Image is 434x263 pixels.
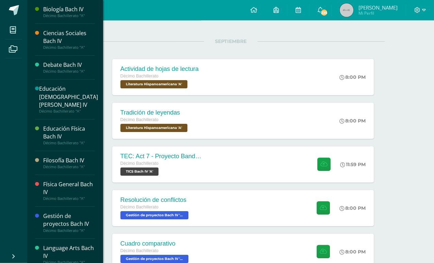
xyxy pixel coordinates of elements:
[43,141,95,145] div: Décimo Bachillerato "A"
[120,74,158,78] span: Décimo Bachillerato
[339,74,366,80] div: 8:00 PM
[120,255,188,263] span: Gestión de proyectos Bach IV 'A'
[43,228,95,233] div: Décimo Bachillerato "A"
[358,4,398,11] span: [PERSON_NAME]
[43,125,95,145] a: Educación Física Bach IVDécimo Bachillerato "A"
[43,13,95,18] div: Décimo Bachillerato "A"
[120,161,158,166] span: Décimo Bachillerato
[339,249,366,255] div: 8:00 PM
[120,65,199,73] div: Actividad de hojas de lectura
[340,161,366,167] div: 11:59 PM
[120,153,202,160] div: TEC: Act 7 - Proyecto Bandera Verde
[120,109,189,116] div: Tradición de leyendas
[43,157,95,164] div: Filosofía Bach IV
[43,69,95,74] div: Décimo Bachillerato "A"
[120,240,190,247] div: Cuadro comparativo
[120,205,158,209] span: Décimo Bachillerato
[43,5,95,13] div: Biología Bach IV
[120,248,158,253] span: Décimo Bachillerato
[43,180,95,196] div: Física General Bach IV
[204,38,257,44] span: SEPTIEMBRE
[43,164,95,169] div: Décimo Bachillerato "A"
[43,61,95,74] a: Debate Bach IVDécimo Bachillerato "A"
[120,196,190,204] div: Resolución de conflictos
[120,211,188,219] span: Gestión de proyectos Bach IV 'A'
[43,61,95,69] div: Debate Bach IV
[43,212,95,228] div: Gestión de proyectos Bach IV
[358,10,398,16] span: Mi Perfil
[43,157,95,169] a: Filosofía Bach IVDécimo Bachillerato "A"
[43,29,95,50] a: Ciencias Sociales Bach IVDécimo Bachillerato "A"
[120,167,158,176] span: TICS Bach IV 'A'
[120,80,187,88] span: Literatura Hispanoamericana 'A'
[43,5,95,18] a: Biología Bach IVDécimo Bachillerato "A"
[39,109,98,114] div: Décimo Bachillerato "A"
[43,196,95,201] div: Décimo Bachillerato "A"
[120,124,187,132] span: Literatura Hispanoamericana 'A'
[43,212,95,233] a: Gestión de proyectos Bach IVDécimo Bachillerato "A"
[43,45,95,50] div: Décimo Bachillerato "A"
[339,205,366,211] div: 8:00 PM
[120,117,158,122] span: Décimo Bachillerato
[43,125,95,141] div: Educación Física Bach IV
[43,244,95,260] div: Language Arts Bach IV
[39,85,98,113] a: Educación [DEMOGRAPHIC_DATA][PERSON_NAME] IVDécimo Bachillerato "A"
[39,85,98,108] div: Educación [DEMOGRAPHIC_DATA][PERSON_NAME] IV
[320,9,328,16] span: 235
[43,29,95,45] div: Ciencias Sociales Bach IV
[340,3,353,17] img: 45x45
[43,180,95,201] a: Física General Bach IVDécimo Bachillerato "A"
[339,118,366,124] div: 8:00 PM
